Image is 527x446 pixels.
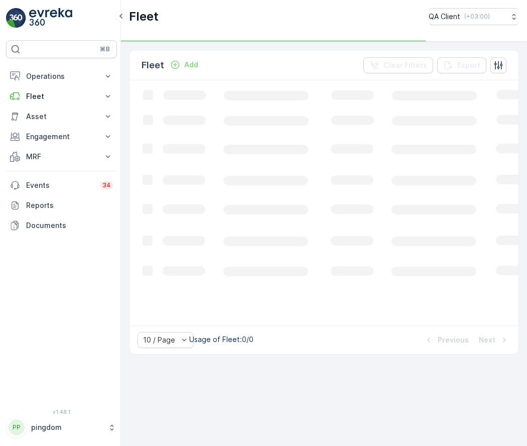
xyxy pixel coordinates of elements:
[26,200,113,210] p: Reports
[31,422,103,432] p: pingdom
[6,215,117,236] a: Documents
[6,66,117,86] button: Operations
[26,71,97,81] p: Operations
[6,175,117,195] a: Events34
[383,60,427,70] p: Clear Filters
[438,335,469,345] p: Previous
[363,57,433,73] button: Clear Filters
[102,181,111,189] p: 34
[26,132,97,142] p: Engagement
[6,106,117,127] button: Asset
[423,334,470,346] button: Previous
[184,60,198,70] p: Add
[100,45,110,53] p: ⌘B
[142,58,164,72] p: Fleet
[26,91,97,101] p: Fleet
[189,334,253,345] p: Usage of Fleet : 0/0
[479,335,495,345] p: Next
[129,9,159,25] p: Fleet
[26,111,97,122] p: Asset
[6,127,117,147] button: Engagement
[9,419,25,435] div: PP
[6,409,117,415] span: v 1.48.1
[26,152,97,162] p: MRF
[437,57,486,73] button: Export
[478,334,510,346] button: Next
[26,180,94,190] p: Events
[6,195,117,215] a: Reports
[457,60,480,70] p: Export
[26,220,113,231] p: Documents
[6,147,117,167] button: MRF
[429,8,519,25] button: QA Client(+03:00)
[464,13,490,21] p: ( +03:00 )
[29,8,72,28] img: logo_light-DOdMpM7g.png
[6,8,26,28] img: logo
[166,59,202,71] button: Add
[429,12,460,22] p: QA Client
[6,417,117,438] button: PPpingdom
[6,86,117,106] button: Fleet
